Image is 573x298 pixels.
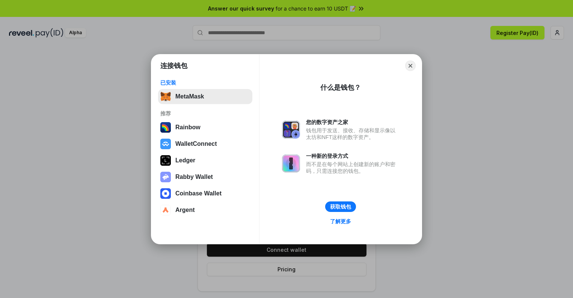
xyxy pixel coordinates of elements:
div: 已安装 [160,79,250,86]
div: Rainbow [175,124,201,131]
img: svg+xml,%3Csvg%20xmlns%3D%22http%3A%2F%2Fwww.w3.org%2F2000%2Fsvg%22%20fill%3D%22none%22%20viewBox... [282,154,300,172]
button: Coinbase Wallet [158,186,252,201]
button: 获取钱包 [325,201,356,212]
div: MetaMask [175,93,204,100]
img: svg+xml,%3Csvg%20width%3D%2228%22%20height%3D%2228%22%20viewBox%3D%220%200%2028%2028%22%20fill%3D... [160,205,171,215]
div: 什么是钱包？ [320,83,361,92]
img: svg+xml,%3Csvg%20width%3D%2228%22%20height%3D%2228%22%20viewBox%3D%220%200%2028%2028%22%20fill%3D... [160,139,171,149]
div: Ledger [175,157,195,164]
img: svg+xml,%3Csvg%20xmlns%3D%22http%3A%2F%2Fwww.w3.org%2F2000%2Fsvg%22%20fill%3D%22none%22%20viewBox... [160,172,171,182]
div: 获取钱包 [330,203,351,210]
img: svg+xml,%3Csvg%20xmlns%3D%22http%3A%2F%2Fwww.w3.org%2F2000%2Fsvg%22%20fill%3D%22none%22%20viewBox... [282,121,300,139]
button: Ledger [158,153,252,168]
img: svg+xml,%3Csvg%20fill%3D%22none%22%20height%3D%2233%22%20viewBox%3D%220%200%2035%2033%22%20width%... [160,91,171,102]
div: 而不是在每个网站上创建新的账户和密码，只需连接您的钱包。 [306,161,399,174]
div: Argent [175,207,195,213]
div: Rabby Wallet [175,174,213,180]
div: 一种新的登录方式 [306,153,399,159]
div: 您的数字资产之家 [306,119,399,126]
h1: 连接钱包 [160,61,187,70]
img: svg+xml,%3Csvg%20xmlns%3D%22http%3A%2F%2Fwww.w3.org%2F2000%2Fsvg%22%20width%3D%2228%22%20height%3... [160,155,171,166]
button: MetaMask [158,89,252,104]
button: Argent [158,203,252,218]
div: Coinbase Wallet [175,190,222,197]
div: 钱包用于发送、接收、存储和显示像以太坊和NFT这样的数字资产。 [306,127,399,141]
button: Rabby Wallet [158,169,252,185]
div: 了解更多 [330,218,351,225]
button: WalletConnect [158,136,252,151]
button: Rainbow [158,120,252,135]
img: svg+xml,%3Csvg%20width%3D%22120%22%20height%3D%22120%22%20viewBox%3D%220%200%20120%20120%22%20fil... [160,122,171,133]
div: 推荐 [160,110,250,117]
a: 了解更多 [326,216,356,226]
button: Close [405,61,416,71]
img: svg+xml,%3Csvg%20width%3D%2228%22%20height%3D%2228%22%20viewBox%3D%220%200%2028%2028%22%20fill%3D... [160,188,171,199]
div: WalletConnect [175,141,217,147]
